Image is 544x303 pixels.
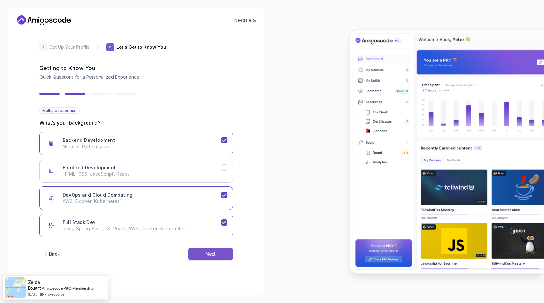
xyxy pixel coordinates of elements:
[28,285,41,291] span: Bought
[39,159,233,183] button: Frontend Development
[63,137,115,143] h3: Backend Development
[234,18,257,23] a: Need Help?
[39,74,233,80] p: Quick Questions for a Personalized Experience
[188,248,233,260] button: Next
[63,171,221,177] p: HTML, CSS, JavaScript, React
[42,108,77,113] span: Multiple response
[63,219,96,226] h3: Full Stack Dev
[109,45,111,49] p: 2
[63,226,221,232] p: Java, Spring Boot, JS, React, AWS, Docker, Kubernetes
[28,292,38,297] span: [DATE]
[42,286,94,291] a: Amigoscode PRO Membership
[39,64,233,73] h2: Getting to Know You
[15,15,73,25] a: Home link
[42,45,44,49] p: 1
[39,214,233,237] button: Full Stack Dev
[45,292,64,296] a: ProveSource
[49,251,60,257] div: Back
[39,132,233,155] button: Backend Development
[63,143,221,150] p: Node.js, Python, Java
[5,277,26,298] img: provesource social proof notification image
[28,279,40,285] span: Zelda
[39,186,233,210] button: DevOps and Cloud Computing
[63,198,221,205] p: AWS, Docker, Kubernetes
[39,248,63,260] button: Back
[63,164,116,171] h3: Frontend Development
[63,192,133,198] h3: DevOps and Cloud Computing
[116,44,166,50] p: Let's Get to Know You
[50,44,90,50] p: Set Up Your Profile
[350,30,544,273] img: Amigoscode Dashboard
[206,251,216,257] div: Next
[39,119,233,126] p: What’s your background?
